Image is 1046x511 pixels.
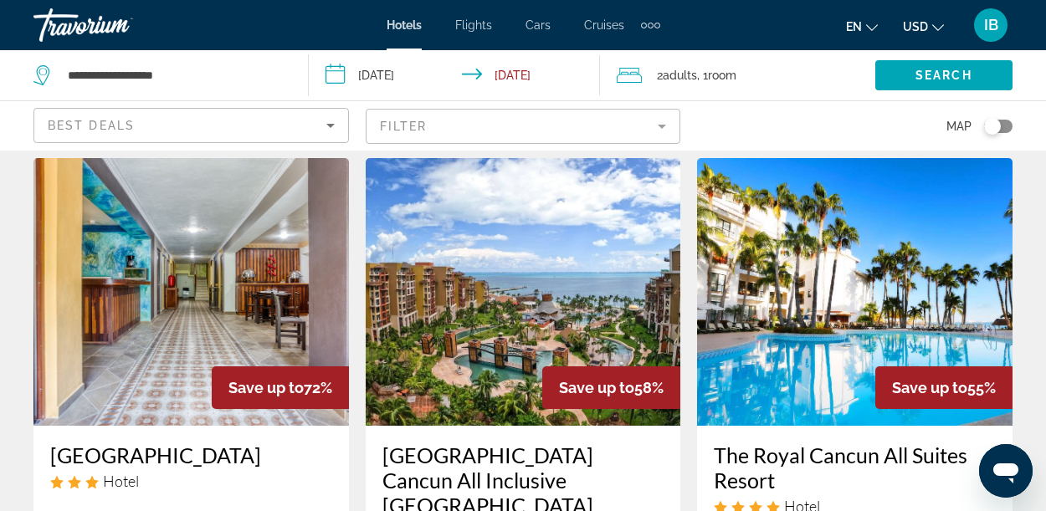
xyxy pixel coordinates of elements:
[584,18,624,32] a: Cruises
[915,69,972,82] span: Search
[387,18,422,32] a: Hotels
[50,472,332,490] div: 3 star Hotel
[33,3,201,47] a: Travorium
[309,50,601,100] button: Check-in date: Nov 28, 2025 Check-out date: Dec 5, 2025
[33,158,349,426] img: Hotel image
[228,379,304,396] span: Save up to
[972,119,1013,134] button: Toggle map
[641,12,660,38] button: Extra navigation items
[714,442,996,493] a: The Royal Cancun All Suites Resort
[892,379,967,396] span: Save up to
[697,64,736,87] span: , 1
[708,69,736,82] span: Room
[103,472,139,490] span: Hotel
[946,115,972,138] span: Map
[600,50,875,100] button: Travelers: 2 adults, 0 children
[657,64,697,87] span: 2
[559,379,634,396] span: Save up to
[846,14,878,38] button: Change language
[366,158,681,426] img: Hotel image
[903,14,944,38] button: Change currency
[212,366,349,409] div: 72%
[875,366,1013,409] div: 55%
[875,60,1013,90] button: Search
[526,18,551,32] a: Cars
[50,442,332,468] a: [GEOGRAPHIC_DATA]
[663,69,697,82] span: Adults
[979,444,1033,498] iframe: Button to launch messaging window
[542,366,680,409] div: 58%
[366,108,681,145] button: Filter
[903,20,928,33] span: USD
[697,158,1013,426] img: Hotel image
[846,20,862,33] span: en
[48,119,135,132] span: Best Deals
[455,18,492,32] a: Flights
[984,17,998,33] span: IB
[969,8,1013,43] button: User Menu
[48,115,335,135] mat-select: Sort by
